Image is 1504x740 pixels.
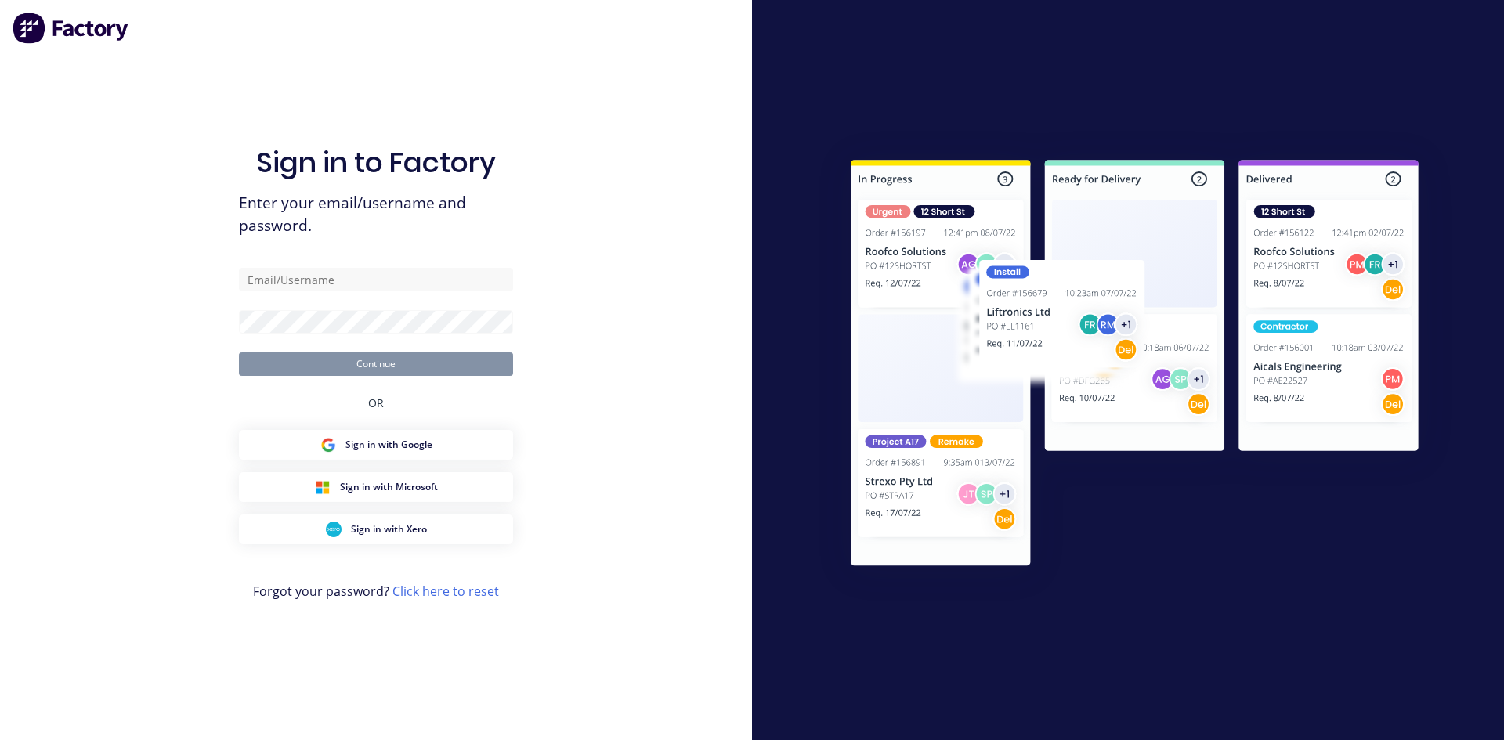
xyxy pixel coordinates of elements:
span: Sign in with Xero [351,522,427,536]
button: Continue [239,352,513,376]
img: Microsoft Sign in [315,479,331,495]
span: Sign in with Google [345,438,432,452]
span: Sign in with Microsoft [340,480,438,494]
img: Factory [13,13,130,44]
img: Xero Sign in [326,522,342,537]
a: Click here to reset [392,583,499,600]
input: Email/Username [239,268,513,291]
button: Google Sign inSign in with Google [239,430,513,460]
button: Microsoft Sign inSign in with Microsoft [239,472,513,502]
span: Enter your email/username and password. [239,192,513,237]
button: Xero Sign inSign in with Xero [239,514,513,544]
img: Sign in [816,128,1453,603]
img: Google Sign in [320,437,336,453]
div: OR [368,376,384,430]
span: Forgot your password? [253,582,499,601]
h1: Sign in to Factory [256,146,496,179]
